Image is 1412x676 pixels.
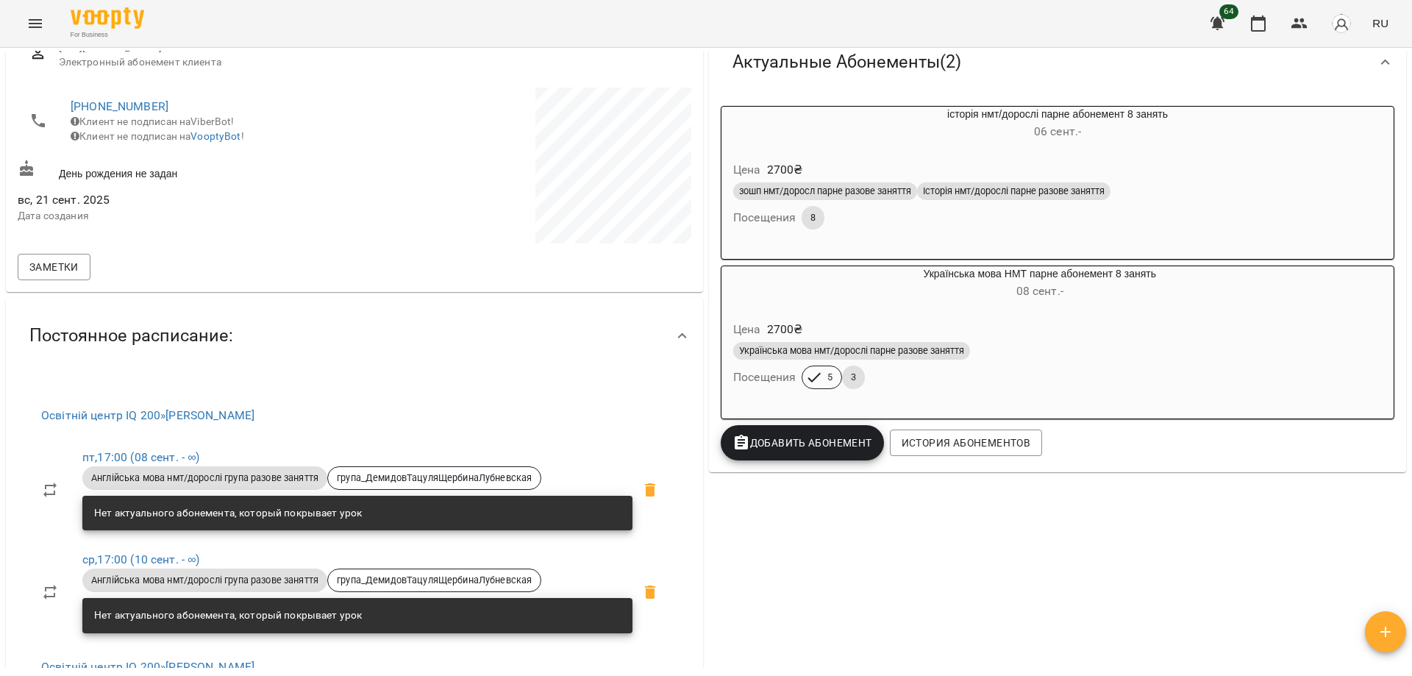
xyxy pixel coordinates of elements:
span: История абонементов [902,434,1030,452]
span: Клиент не подписан на ! [71,130,244,142]
h6: Цена [733,319,761,340]
a: VooptyBot [190,130,240,142]
span: Заметки [29,258,79,276]
span: Добавить Абонемент [732,434,872,452]
span: група_ДемидовТацуляЩербинаЛубневская [328,472,541,485]
span: Історія нмт/дорослі парне разове заняття [917,185,1110,198]
span: 5 [819,371,841,384]
img: avatar_s.png [1331,13,1352,34]
span: 3 [842,371,865,384]
a: [PHONE_NUMBER] [71,99,168,113]
div: Нет актуального абонемента, который покрывает урок [94,500,362,527]
span: 08 сент. - [1016,284,1063,298]
span: 06 сент. - [1034,124,1081,138]
button: Menu [18,6,53,41]
a: Освітній центр IQ 200»[PERSON_NAME] [41,408,254,422]
span: Англійська мова нмт/дорослі група разове заняття [82,472,327,485]
button: RU [1366,10,1394,37]
span: Українська мова нмт/дорослі парне разове заняття [733,344,970,357]
a: Освітній центр IQ 200»[PERSON_NAME] [41,660,254,674]
span: 8 [802,211,824,224]
span: 64 [1219,4,1238,19]
button: Заметки [18,254,90,280]
a: пт,17:00 (08 сент. - ∞) [82,450,200,464]
div: група_ДемидовТацуляЩербинаЛубневская [327,466,541,490]
button: історія нмт/дорослі парне абонемент 8 занять06 сент.- Цена2700₴зошп нмт/доросл парне разове занят... [721,107,1394,247]
div: Українська мова НМТ парне абонемент 8 занять [721,266,1358,302]
span: Актуальные Абонементы ( 2 ) [732,51,961,74]
button: Українська мова НМТ парне абонемент 8 занять08 сент.- Цена2700₴Українська мова нмт/дорослі парне ... [721,266,1358,407]
span: Электронный абонемент клиента [59,55,680,70]
h6: Цена [733,160,761,180]
span: Постоянное расписание: [29,324,233,347]
h6: Посещения [733,207,796,228]
h6: Посещения [733,367,796,388]
div: Актуальные Абонементы(2) [709,24,1406,100]
span: For Business [71,30,144,40]
button: Добавить Абонемент [721,425,884,460]
span: Удалить клиента из группы група_ДемидовТацуляЩербинаЛубневская для курса Тагунова Анастасія Костя... [632,574,668,610]
div: Постоянное расписание: [6,298,703,374]
div: історія нмт/дорослі парне абонемент 8 занять [721,107,1394,142]
span: Англійська мова нмт/дорослі група разове заняття [82,574,327,587]
p: 2700 ₴ [767,321,803,338]
p: 2700 ₴ [767,161,803,179]
span: Удалить клиента из группы група_ДемидовТацуляЩербинаЛубневская для курса Тагунова Анастасія Костя... [632,472,668,508]
span: зошп нмт/доросл парне разове заняття [733,185,917,198]
p: Дата создания [18,209,352,224]
img: Voopty Logo [71,7,144,29]
div: День рождения не задан [15,157,354,184]
a: ср,17:00 (10 сент. - ∞) [82,552,200,566]
span: група_ДемидовТацуляЩербинаЛубневская [328,574,541,587]
span: вс, 21 сент. 2025 [18,191,352,209]
span: Клиент не подписан на ViberBot! [71,115,235,127]
div: група_ДемидовТацуляЩербинаЛубневская [327,569,541,592]
span: RU [1372,15,1388,31]
div: Нет актуального абонемента, который покрывает урок [94,602,362,629]
button: История абонементов [890,430,1042,456]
